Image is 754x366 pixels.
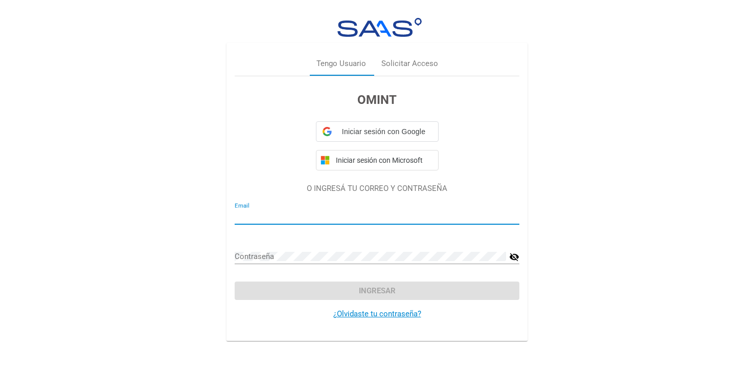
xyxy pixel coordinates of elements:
button: Ingresar [235,282,519,300]
span: Ingresar [359,286,396,295]
span: Iniciar sesión con Google [336,126,432,137]
p: O INGRESÁ TU CORREO Y CONTRASEÑA [235,183,519,195]
div: Tengo Usuario [316,58,366,70]
div: Iniciar sesión con Google [316,121,439,142]
button: Iniciar sesión con Microsoft [316,150,439,170]
a: ¿Olvidaste tu contraseña? [333,309,421,318]
div: Solicitar Acceso [381,58,438,70]
h3: OMINT [235,91,519,109]
span: Iniciar sesión con Microsoft [334,156,434,164]
iframe: Intercom live chat [719,331,744,356]
mat-icon: visibility_off [509,251,519,263]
